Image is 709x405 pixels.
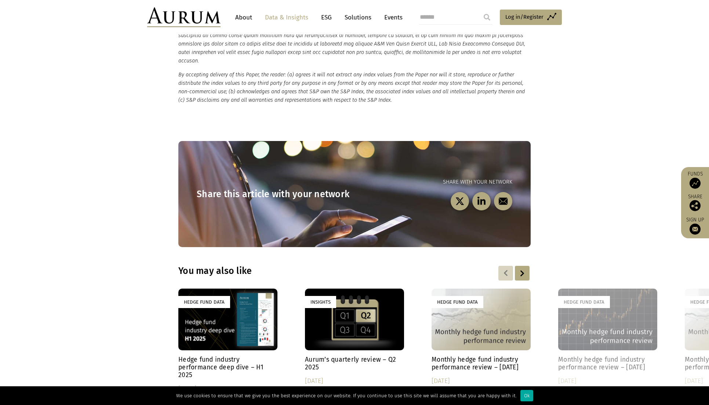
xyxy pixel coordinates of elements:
[178,356,277,379] h4: Hedge fund industry performance deep dive – H1 2025
[690,200,701,211] img: Share this post
[354,178,512,187] p: Share with your network
[381,11,403,24] a: Events
[178,265,436,276] h3: You may also like
[455,197,465,206] img: twitter-black.svg
[341,11,375,24] a: Solutions
[480,10,494,25] input: Submit
[685,171,705,189] a: Funds
[520,390,533,401] div: Ok
[261,11,312,24] a: Data & Insights
[305,296,336,308] div: Insights
[178,384,277,394] div: [DATE]
[558,296,610,308] div: Hedge Fund Data
[147,7,221,27] img: Aurum
[685,217,705,235] a: Sign up
[432,376,531,386] div: [DATE]
[178,72,525,103] em: By accepting delivery of this Paper, the reader: (a) agrees it will not extract any index values ...
[558,356,657,371] h4: Monthly hedge fund industry performance review – [DATE]
[178,296,230,308] div: Hedge Fund Data
[305,376,404,386] div: [DATE]
[305,356,404,371] h4: Aurum’s quarterly review – Q2 2025
[477,197,486,206] img: linkedin-black.svg
[690,178,701,189] img: Access Funds
[500,10,562,25] a: Log in/Register
[432,296,483,308] div: Hedge Fund Data
[317,11,335,24] a: ESG
[232,11,256,24] a: About
[505,12,543,21] span: Log in/Register
[685,194,705,211] div: Share
[690,224,701,235] img: Sign up to our newsletter
[499,197,508,206] img: email-black.svg
[432,356,531,371] h4: Monthly hedge fund industry performance review – [DATE]
[197,189,354,200] h3: Share this article with your network
[558,376,657,386] div: [DATE]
